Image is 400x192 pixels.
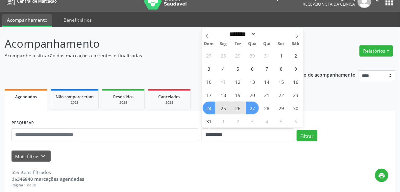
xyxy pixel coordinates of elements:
[56,100,94,105] div: 2025
[261,62,273,75] span: Agosto 7, 2025
[5,52,278,59] p: Acompanhe a situação das marcações correntes e finalizadas
[232,115,244,128] span: Setembro 2, 2025
[12,151,51,162] button: Mais filtroskeyboard_arrow_down
[246,102,259,114] span: Agosto 27, 2025
[232,102,244,114] span: Agosto 26, 2025
[232,62,244,75] span: Agosto 5, 2025
[203,115,215,128] span: Agosto 31, 2025
[289,75,302,88] span: Agosto 16, 2025
[303,1,355,7] span: Recepcionista da clínica
[246,75,259,88] span: Agosto 13, 2025
[5,36,278,52] p: Acompanhamento
[217,75,230,88] span: Agosto 11, 2025
[289,115,302,128] span: Setembro 6, 2025
[245,42,260,46] span: Qua
[113,94,134,100] span: Resolvidos
[375,169,388,182] button: print
[246,115,259,128] span: Setembro 3, 2025
[56,94,94,100] span: Não compareceram
[289,88,302,101] span: Agosto 23, 2025
[227,31,256,37] select: Month
[289,102,302,114] span: Agosto 30, 2025
[261,102,273,114] span: Agosto 28, 2025
[217,115,230,128] span: Setembro 1, 2025
[246,88,259,101] span: Agosto 20, 2025
[40,153,47,160] i: keyboard_arrow_down
[217,102,230,114] span: Agosto 25, 2025
[378,172,386,179] i: print
[232,75,244,88] span: Agosto 12, 2025
[261,49,273,62] span: Julho 31, 2025
[275,88,288,101] span: Agosto 22, 2025
[360,45,393,57] button: Relatórios
[288,42,303,46] span: Sáb
[203,88,215,101] span: Agosto 17, 2025
[153,100,186,105] div: 2025
[275,102,288,114] span: Agosto 29, 2025
[275,75,288,88] span: Agosto 15, 2025
[203,62,215,75] span: Agosto 3, 2025
[260,42,274,46] span: Qui
[275,62,288,75] span: Agosto 8, 2025
[203,102,215,114] span: Agosto 24, 2025
[261,115,273,128] span: Setembro 4, 2025
[275,49,288,62] span: Agosto 1, 2025
[216,42,231,46] span: Seg
[107,100,140,105] div: 2025
[274,42,288,46] span: Sex
[289,49,302,62] span: Agosto 2, 2025
[246,49,259,62] span: Julho 30, 2025
[246,62,259,75] span: Agosto 6, 2025
[202,42,216,46] span: Dom
[261,75,273,88] span: Agosto 14, 2025
[231,42,245,46] span: Ter
[203,49,215,62] span: Julho 27, 2025
[217,62,230,75] span: Agosto 4, 2025
[12,118,34,128] label: PESQUISAR
[12,182,84,188] div: Página 1 de 38
[59,14,96,26] a: Beneficiários
[203,75,215,88] span: Agosto 10, 2025
[17,176,84,182] strong: 346840 marcações agendadas
[159,94,181,100] span: Cancelados
[275,115,288,128] span: Setembro 5, 2025
[289,62,302,75] span: Agosto 9, 2025
[12,176,84,182] div: de
[2,14,52,27] a: Acompanhamento
[232,49,244,62] span: Julho 29, 2025
[12,169,84,176] div: 559 itens filtrados
[297,130,317,141] button: Filtrar
[15,94,37,100] span: Agendados
[232,88,244,101] span: Agosto 19, 2025
[261,88,273,101] span: Agosto 21, 2025
[256,31,278,37] input: Year
[217,49,230,62] span: Julho 28, 2025
[217,88,230,101] span: Agosto 18, 2025
[298,70,356,79] p: Ano de acompanhamento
